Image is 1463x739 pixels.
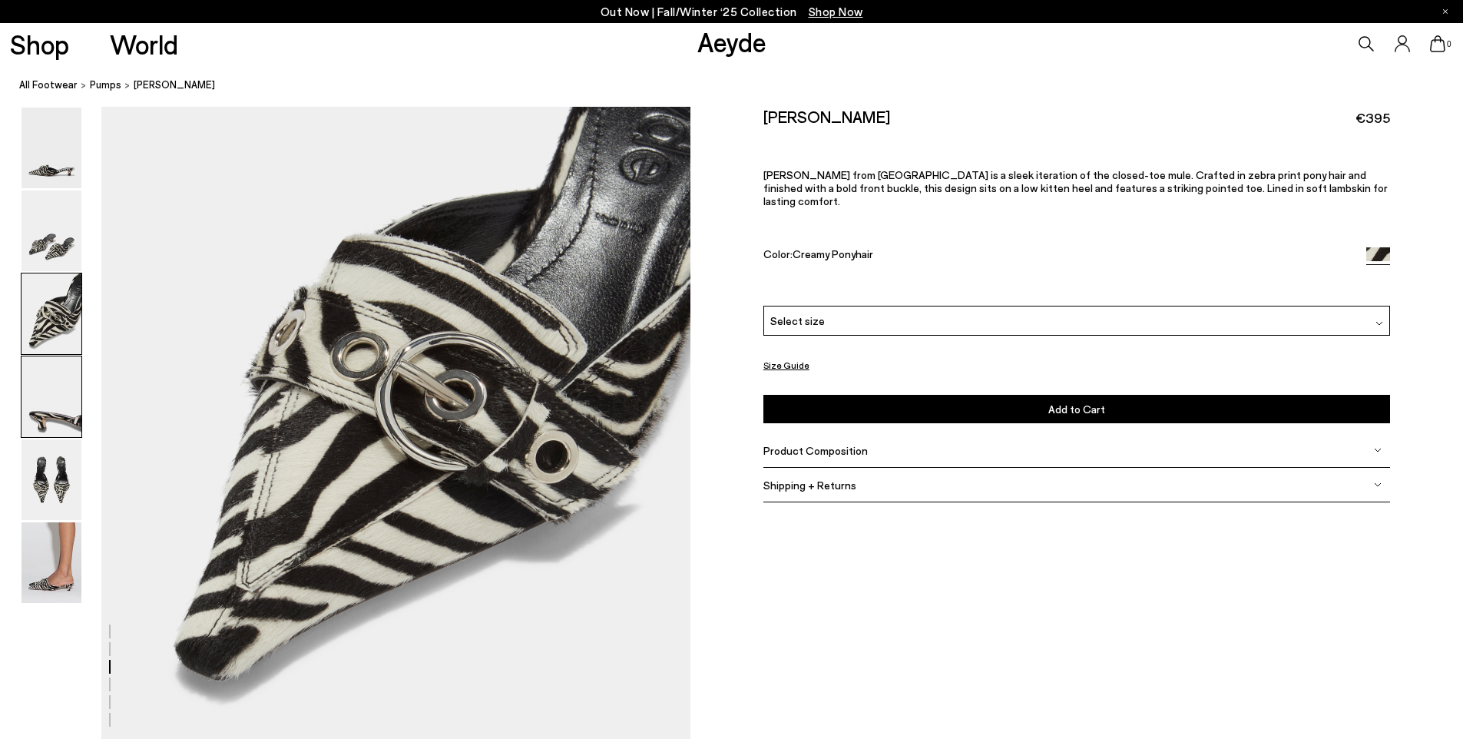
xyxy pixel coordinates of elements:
span: Navigate to /collections/new-in [809,5,863,18]
button: Size Guide [763,356,809,375]
img: Danielle Ponyhair Mules - Image 4 [22,356,81,437]
img: Danielle Ponyhair Mules - Image 5 [22,439,81,520]
img: svg%3E [1374,481,1382,489]
p: Out Now | Fall/Winter ‘25 Collection [601,2,863,22]
span: Add to Cart [1048,403,1105,416]
a: All Footwear [19,77,78,93]
img: Danielle Ponyhair Mules - Image 6 [22,522,81,603]
span: €395 [1355,108,1390,128]
span: Creamy Ponyhair [793,247,873,260]
div: Color: [763,247,1346,265]
span: Select size [770,313,825,329]
a: pumps [90,77,121,93]
span: [PERSON_NAME] [134,77,215,93]
img: svg%3E [1374,446,1382,454]
img: svg%3E [1375,320,1383,327]
span: 0 [1445,40,1453,48]
img: Danielle Ponyhair Mules - Image 1 [22,108,81,188]
img: Danielle Ponyhair Mules - Image 3 [22,273,81,354]
span: Product Composition [763,444,868,457]
a: 0 [1430,35,1445,52]
a: Shop [10,31,69,58]
p: [PERSON_NAME] from [GEOGRAPHIC_DATA] is a sleek iteration of the closed-toe mule. Crafted in zebr... [763,168,1390,207]
a: World [110,31,178,58]
a: Aeyde [697,25,766,58]
nav: breadcrumb [19,65,1463,107]
span: pumps [90,78,121,91]
h2: [PERSON_NAME] [763,107,890,126]
button: Add to Cart [763,395,1390,423]
img: Danielle Ponyhair Mules - Image 2 [22,191,81,271]
span: Shipping + Returns [763,479,856,492]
